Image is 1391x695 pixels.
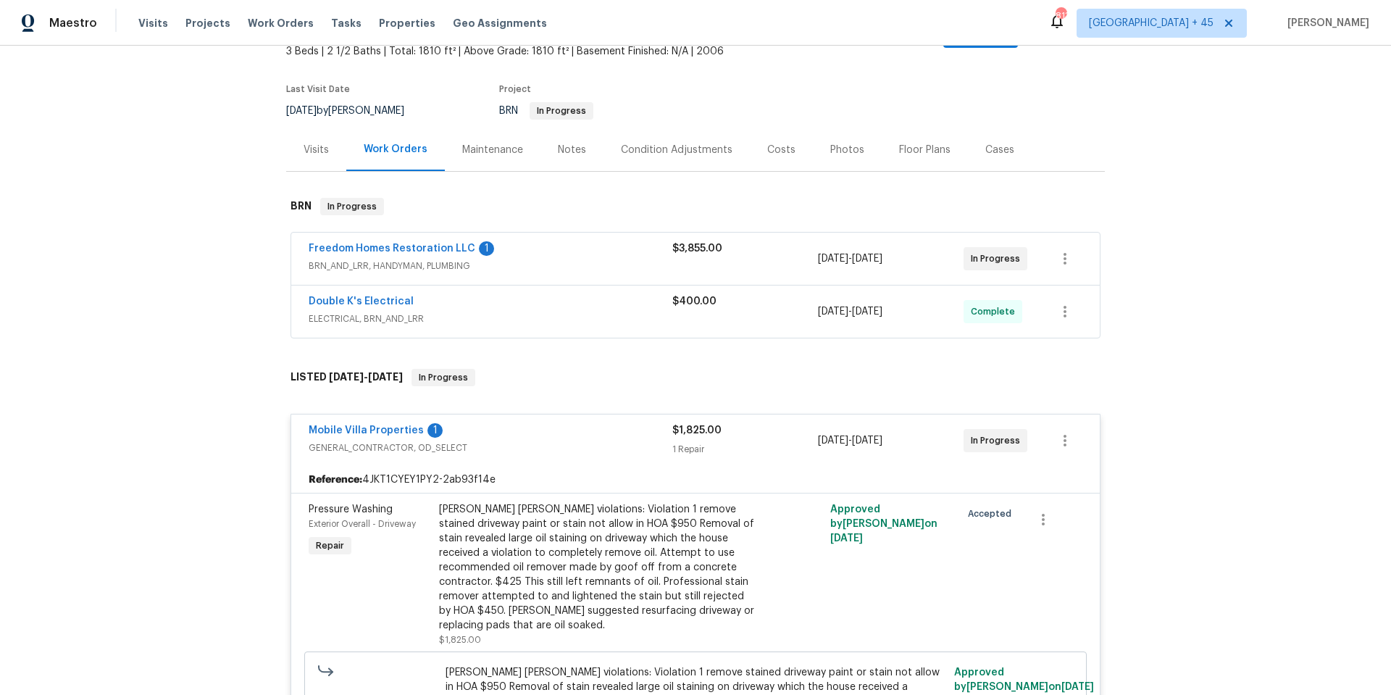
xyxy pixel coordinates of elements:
span: Complete [971,304,1021,319]
div: Maintenance [462,143,523,157]
span: Visits [138,16,168,30]
span: Tasks [331,18,362,28]
h6: BRN [291,198,312,215]
span: Approved by [PERSON_NAME] on [954,667,1094,692]
span: Pressure Washing [309,504,393,515]
span: - [818,251,882,266]
span: [DATE] [286,106,317,116]
span: $400.00 [672,296,717,307]
span: [DATE] [329,372,364,382]
h6: LISTED [291,369,403,386]
span: [PERSON_NAME] [1282,16,1369,30]
span: Projects [185,16,230,30]
span: - [818,433,882,448]
span: Properties [379,16,435,30]
span: [DATE] [830,533,863,544]
div: Cases [985,143,1014,157]
div: [PERSON_NAME] [PERSON_NAME] violations: Violation 1 remove stained driveway paint or stain not al... [439,502,756,633]
div: 813 [1056,9,1066,23]
div: Visits [304,143,329,157]
span: In Progress [531,107,592,115]
span: Last Visit Date [286,85,350,93]
span: GENERAL_CONTRACTOR, OD_SELECT [309,441,672,455]
span: [GEOGRAPHIC_DATA] + 45 [1089,16,1214,30]
div: LISTED [DATE]-[DATE]In Progress [286,354,1105,401]
span: 3 Beds | 2 1/2 Baths | Total: 1810 ft² | Above Grade: 1810 ft² | Basement Finished: N/A | 2006 [286,44,822,59]
div: 1 [427,423,443,438]
span: Accepted [968,507,1017,521]
span: In Progress [971,251,1026,266]
div: Condition Adjustments [621,143,732,157]
span: Exterior Overall - Driveway [309,520,416,528]
span: [DATE] [818,307,848,317]
span: - [329,372,403,382]
b: Reference: [309,473,362,487]
span: [DATE] [852,254,882,264]
a: Mobile Villa Properties [309,425,424,436]
span: [DATE] [368,372,403,382]
span: BRN_AND_LRR, HANDYMAN, PLUMBING [309,259,672,273]
span: In Progress [971,433,1026,448]
span: $1,825.00 [439,636,481,644]
div: by [PERSON_NAME] [286,102,422,120]
span: [DATE] [818,254,848,264]
span: [DATE] [852,307,882,317]
div: 4JKT1CYEY1PY2-2ab93f14e [291,467,1100,493]
a: Double K's Electrical [309,296,414,307]
div: Work Orders [364,142,427,157]
span: In Progress [413,370,474,385]
span: $3,855.00 [672,244,722,254]
div: Notes [558,143,586,157]
span: [DATE] [852,436,882,446]
span: [DATE] [818,436,848,446]
span: Work Orders [248,16,314,30]
span: Approved by [PERSON_NAME] on [830,504,937,544]
span: [DATE] [1061,682,1094,692]
div: 1 [479,241,494,256]
span: Repair [310,538,350,553]
span: ELECTRICAL, BRN_AND_LRR [309,312,672,326]
div: 1 Repair [672,442,818,457]
span: BRN [499,106,593,116]
span: - [818,304,882,319]
div: Photos [830,143,864,157]
div: Floor Plans [899,143,951,157]
span: $1,825.00 [672,425,722,436]
span: In Progress [322,199,383,214]
div: BRN In Progress [286,183,1105,230]
span: Maestro [49,16,97,30]
span: Project [499,85,531,93]
a: Freedom Homes Restoration LLC [309,244,475,254]
div: Costs [767,143,795,157]
span: Geo Assignments [453,16,547,30]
